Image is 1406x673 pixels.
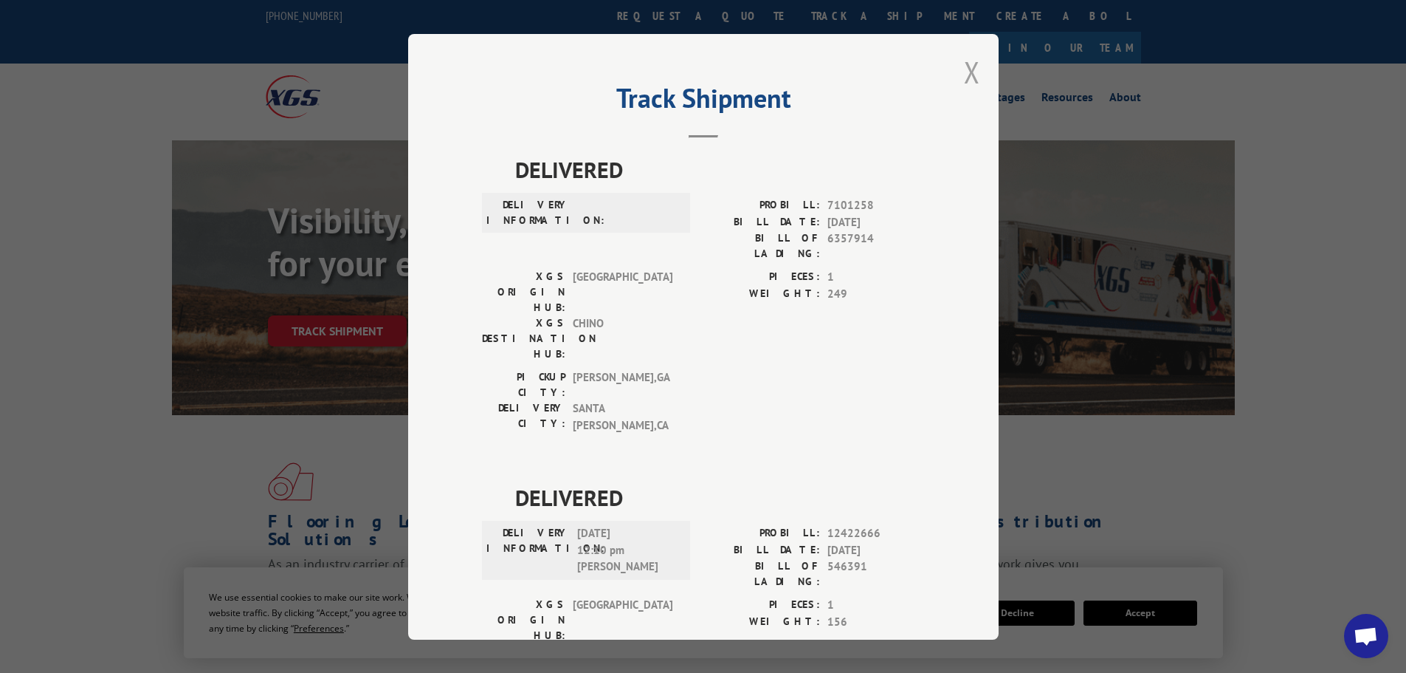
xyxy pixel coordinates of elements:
[703,269,820,286] label: PIECES:
[482,597,565,643] label: XGS ORIGIN HUB:
[703,613,820,630] label: WEIGHT:
[827,230,925,262] span: 6357914
[573,269,672,315] span: [GEOGRAPHIC_DATA]
[964,52,980,92] button: Close modal
[703,213,820,230] label: BILL DATE:
[515,153,925,186] span: DELIVERED
[573,400,672,434] span: SANTA [PERSON_NAME] , CA
[482,400,565,434] label: DELIVERY CITY:
[703,525,820,542] label: PROBILL:
[827,542,925,558] span: [DATE]
[482,88,925,116] h2: Track Shipment
[515,481,925,514] span: DELIVERED
[827,213,925,230] span: [DATE]
[482,369,565,400] label: PICKUP CITY:
[573,369,672,400] span: [PERSON_NAME] , GA
[703,542,820,558] label: BILL DATE:
[827,525,925,542] span: 12422666
[482,315,565,362] label: XGS DESTINATION HUB:
[573,597,672,643] span: [GEOGRAPHIC_DATA]
[827,285,925,302] span: 249
[573,315,672,362] span: CHINO
[827,597,925,614] span: 1
[577,525,677,575] span: [DATE] 12:10 pm [PERSON_NAME]
[703,285,820,302] label: WEIGHT:
[703,230,820,262] label: BILL OF LADING:
[486,525,570,575] label: DELIVERY INFORMATION:
[827,613,925,630] span: 156
[486,197,570,228] label: DELIVERY INFORMATION:
[703,597,820,614] label: PIECES:
[827,269,925,286] span: 1
[703,558,820,590] label: BILL OF LADING:
[827,197,925,214] span: 7101258
[1344,614,1388,658] div: Open chat
[703,197,820,214] label: PROBILL:
[482,269,565,315] label: XGS ORIGIN HUB:
[827,558,925,590] span: 546391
